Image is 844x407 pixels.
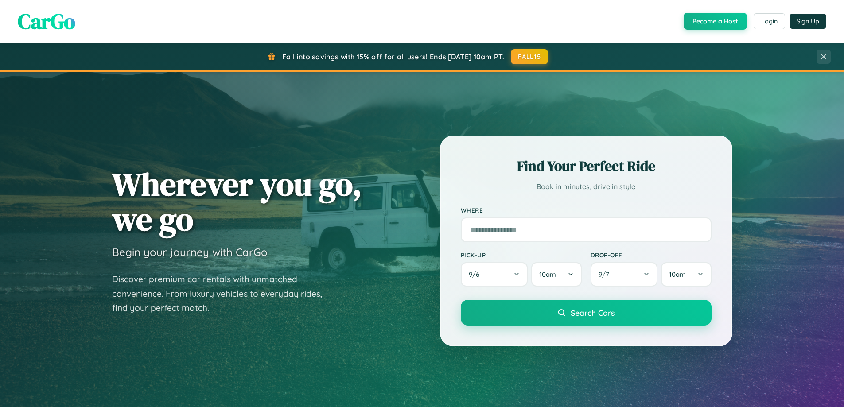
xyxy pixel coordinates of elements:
[461,251,582,259] label: Pick-up
[591,251,712,259] label: Drop-off
[18,7,75,36] span: CarGo
[669,270,686,279] span: 10am
[461,262,528,287] button: 9/6
[571,308,615,318] span: Search Cars
[112,167,362,236] h1: Wherever you go, we go
[754,13,785,29] button: Login
[461,156,712,176] h2: Find Your Perfect Ride
[112,272,334,315] p: Discover premium car rentals with unmatched convenience. From luxury vehicles to everyday rides, ...
[661,262,711,287] button: 10am
[790,14,826,29] button: Sign Up
[591,262,658,287] button: 9/7
[112,245,268,259] h3: Begin your journey with CarGo
[531,262,581,287] button: 10am
[599,270,614,279] span: 9 / 7
[461,180,712,193] p: Book in minutes, drive in style
[469,270,484,279] span: 9 / 6
[461,300,712,326] button: Search Cars
[461,206,712,214] label: Where
[511,49,548,64] button: FALL15
[684,13,747,30] button: Become a Host
[539,270,556,279] span: 10am
[282,52,504,61] span: Fall into savings with 15% off for all users! Ends [DATE] 10am PT.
